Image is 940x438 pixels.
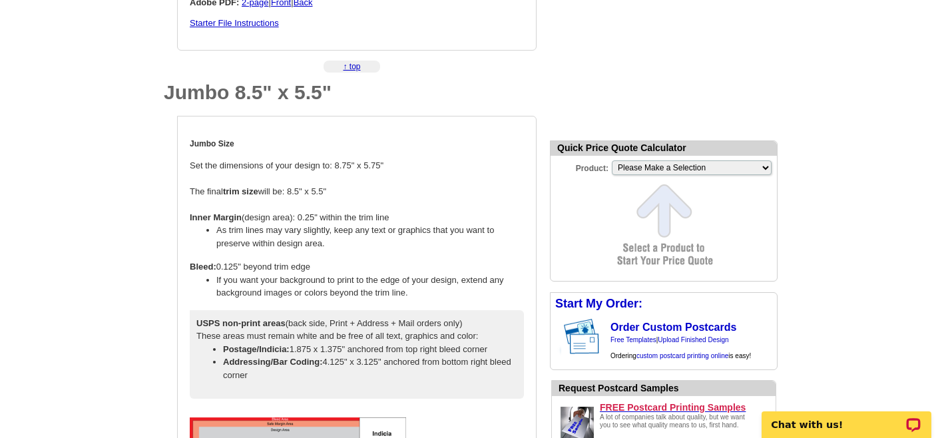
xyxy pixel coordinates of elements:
[223,186,258,196] strong: trim size
[190,18,279,28] a: Starter File Instructions
[223,357,323,367] strong: Addressing/Bar Coding:
[223,344,290,354] strong: Postage/Indicia:
[610,322,736,333] a: Order Custom Postcards
[600,401,770,413] a: FREE Postcard Printing Samples
[753,396,940,438] iframe: LiveChat chat widget
[610,336,751,359] span: | Ordering is easy!
[190,212,242,222] strong: Inner Margin
[189,128,525,408] td: Set the dimensions of your design to: 8.75" x 5.75" The final will be: 8.5" x 5.5" (design area):...
[561,315,608,359] img: post card showing stamp and address area
[196,318,286,328] strong: USPS non-print areas
[551,293,777,315] div: Start My Order:
[164,83,537,103] h1: Jumbo 8.5" x 5.5"
[610,336,656,343] a: Free Templates
[216,274,524,300] li: If you want your background to print to the edge of your design, extend any background images or ...
[190,139,524,148] h4: Jumbo Size
[216,224,524,250] li: As trim lines may vary slightly, keep any text or graphics that you want to preserve within desig...
[190,310,524,399] div: (back side, Print + Address + Mail orders only) These areas must remain white and be free of all ...
[223,355,517,381] li: 4.125" x 3.125" anchored from bottom right bleed corner
[551,315,561,359] img: background image for postcard
[190,262,216,272] strong: Bleed:
[343,62,360,71] a: ↑ top
[551,141,777,156] div: Quick Price Quote Calculator
[223,343,517,356] li: 1.875 x 1.375" anchored from top right bleed corner
[658,336,728,343] a: Upload Finished Design
[551,159,610,174] label: Product:
[636,352,728,359] a: custom postcard printing online
[559,381,776,395] div: Request Postcard Samples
